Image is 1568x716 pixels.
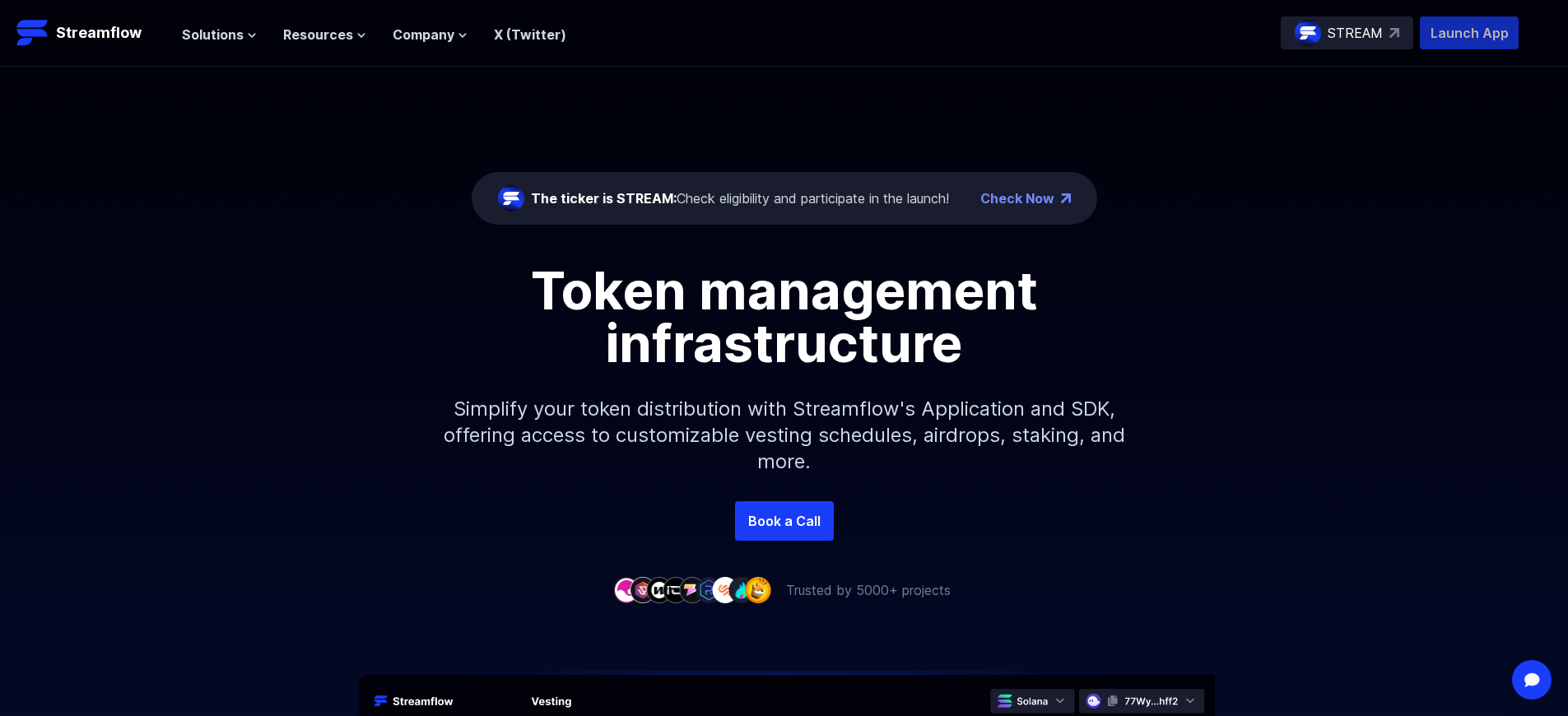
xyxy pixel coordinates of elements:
[679,577,705,602] img: company-5
[613,577,640,602] img: company-1
[531,190,677,207] span: The ticker is STREAM:
[1389,28,1399,38] img: top-right-arrow.svg
[414,264,1155,370] h1: Token management infrastructure
[712,577,738,602] img: company-7
[393,25,454,44] span: Company
[745,577,771,602] img: company-9
[735,501,834,541] a: Book a Call
[531,188,949,208] div: Check eligibility and participate in the launch!
[182,25,257,44] button: Solutions
[728,577,755,602] img: company-8
[980,188,1054,208] a: Check Now
[1328,23,1383,43] p: STREAM
[56,21,142,44] p: Streamflow
[1281,16,1413,49] a: STREAM
[1420,16,1519,49] button: Launch App
[494,26,566,43] a: X (Twitter)
[630,577,656,602] img: company-2
[696,577,722,602] img: company-6
[646,577,672,602] img: company-3
[283,25,353,44] span: Resources
[1061,193,1071,203] img: top-right-arrow.png
[16,16,165,49] a: Streamflow
[283,25,366,44] button: Resources
[182,25,244,44] span: Solutions
[16,16,49,49] img: Streamflow Logo
[663,577,689,602] img: company-4
[786,580,951,600] p: Trusted by 5000+ projects
[1295,20,1321,46] img: streamflow-logo-circle.png
[498,185,524,212] img: streamflow-logo-circle.png
[393,25,468,44] button: Company
[430,370,1138,501] p: Simplify your token distribution with Streamflow's Application and SDK, offering access to custom...
[1512,660,1552,700] div: Open Intercom Messenger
